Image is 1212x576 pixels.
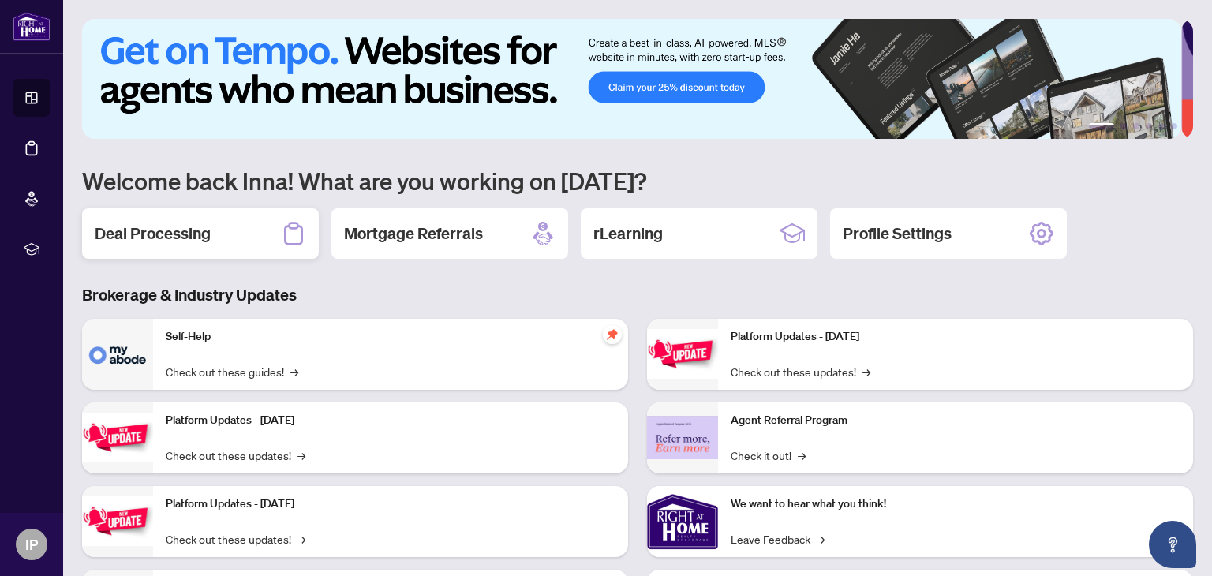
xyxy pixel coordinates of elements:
[166,530,305,548] a: Check out these updates!→
[1120,123,1127,129] button: 2
[344,223,483,245] h2: Mortgage Referrals
[25,533,38,555] span: IP
[731,447,806,464] a: Check it out!→
[817,530,825,548] span: →
[647,329,718,379] img: Platform Updates - June 23, 2025
[166,328,615,346] p: Self-Help
[82,496,153,546] img: Platform Updates - July 21, 2025
[1158,123,1165,129] button: 5
[731,496,1180,513] p: We want to hear what you think!
[647,486,718,557] img: We want to hear what you think!
[82,319,153,390] img: Self-Help
[290,363,298,380] span: →
[862,363,870,380] span: →
[297,530,305,548] span: →
[1149,521,1196,568] button: Open asap
[1146,123,1152,129] button: 4
[166,447,305,464] a: Check out these updates!→
[1133,123,1139,129] button: 3
[166,412,615,429] p: Platform Updates - [DATE]
[166,496,615,513] p: Platform Updates - [DATE]
[593,223,663,245] h2: rLearning
[843,223,952,245] h2: Profile Settings
[1089,123,1114,129] button: 1
[82,19,1181,139] img: Slide 0
[82,284,1193,306] h3: Brokerage & Industry Updates
[731,530,825,548] a: Leave Feedback→
[82,166,1193,196] h1: Welcome back Inna! What are you working on [DATE]?
[95,223,211,245] h2: Deal Processing
[82,413,153,462] img: Platform Updates - September 16, 2025
[731,363,870,380] a: Check out these updates!→
[166,363,298,380] a: Check out these guides!→
[603,325,622,344] span: pushpin
[13,12,50,41] img: logo
[798,447,806,464] span: →
[297,447,305,464] span: →
[731,412,1180,429] p: Agent Referral Program
[731,328,1180,346] p: Platform Updates - [DATE]
[1171,123,1177,129] button: 6
[647,416,718,459] img: Agent Referral Program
